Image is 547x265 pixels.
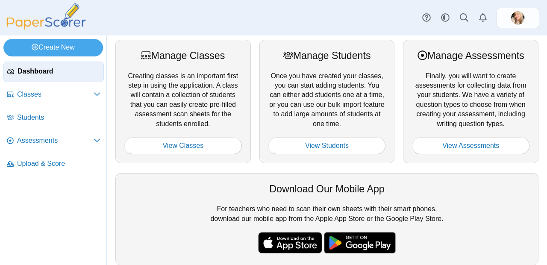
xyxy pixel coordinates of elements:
[403,40,538,163] div: Finally, you will want to create assessments for collecting data from your students. We have a va...
[17,159,100,168] span: Upload & Score
[3,62,104,82] a: Dashboard
[3,39,103,56] a: Create New
[18,67,100,76] span: Dashboard
[473,9,492,27] a: Alerts
[268,137,386,154] a: View Students
[124,182,529,196] div: Download Our Mobile App
[412,137,529,154] a: View Assessments
[17,113,100,122] span: Students
[3,3,89,29] img: PaperScorer
[3,85,104,105] a: Classes
[511,11,525,25] img: ps.HV3yfmwQcamTYksb
[124,137,242,154] a: View Classes
[3,24,89,31] a: PaperScorer
[3,131,104,151] a: Assessments
[17,136,94,145] span: Assessments
[259,40,395,163] div: Once you have created your classes, you can start adding students. You can either add students on...
[124,49,242,62] div: Manage Classes
[412,49,529,62] div: Manage Assessments
[497,8,539,28] a: ps.HV3yfmwQcamTYksb
[511,11,525,25] span: Rachelle Friberg
[324,232,396,253] img: google-play-badge.png
[115,40,251,163] div: Creating classes is an important first step in using the application. A class will contain a coll...
[17,90,94,99] span: Classes
[3,154,104,174] a: Upload & Score
[3,108,104,128] a: Students
[258,232,322,253] img: apple-store-badge.svg
[268,49,386,62] div: Manage Students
